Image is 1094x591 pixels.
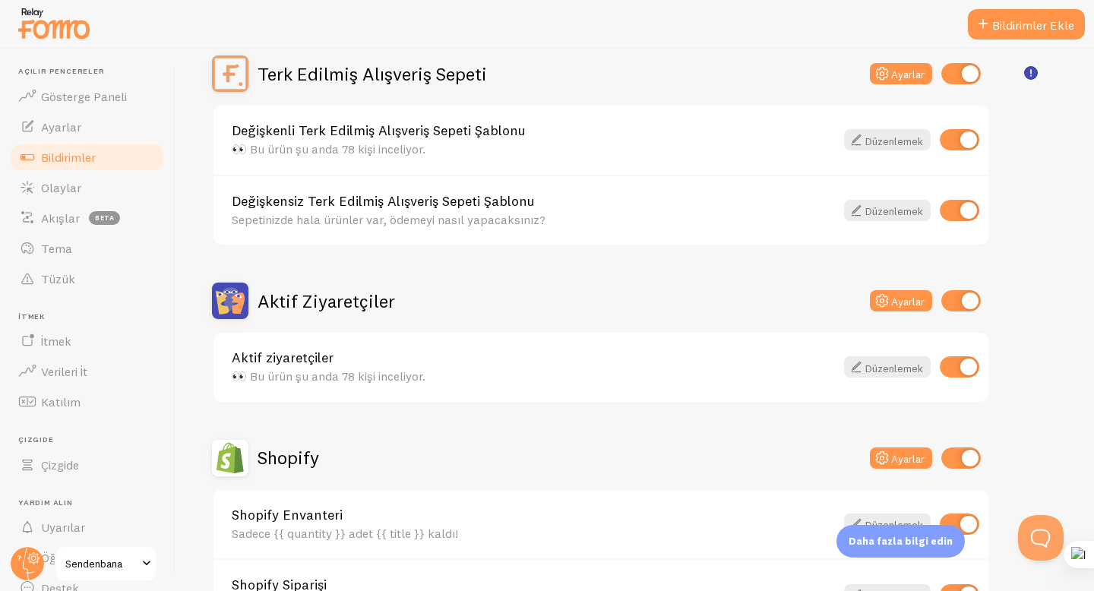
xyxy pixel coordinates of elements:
font: Düzenlemek [865,361,923,375]
font: Düzenlemek [865,134,923,147]
a: Sendenbana [55,545,157,582]
a: Katılım [9,387,166,417]
button: Ayarlar [870,447,932,469]
font: Değişkenli Terk Edilmiş Alışveriş Sepeti Şablonu [232,122,526,139]
a: Gösterge Paneli [9,81,166,112]
font: Uyarılar [41,520,85,535]
font: Aktif Ziyaretçiler [258,289,395,312]
font: Verileri İt [41,364,87,379]
a: Ayarlar [9,112,166,142]
a: Olaylar [9,172,166,203]
font: Düzenlemek [865,518,923,532]
font: Tema [41,241,72,256]
font: Ayarlar [891,68,925,81]
button: Ayarlar [870,63,932,84]
font: Olaylar [41,180,81,195]
font: Yardım Alın [18,498,73,507]
font: Sepetinizde hala ürünler var, ödemeyi nasıl yapacaksınız? [232,212,545,227]
font: Aktif ziyaretçiler [232,349,334,366]
img: fomo-relay-logo-orange.svg [16,4,92,43]
font: Gösterge Paneli [41,89,127,104]
font: Sendenbana [65,557,122,570]
a: Bildirimler [9,142,166,172]
img: Shopify [212,440,248,476]
font: Daha fazla bilgi edin [849,535,953,547]
button: Ayarlar [870,290,932,311]
font: Shopify Envanteri [232,506,343,523]
font: İtmek [18,311,45,321]
font: beta [95,213,115,222]
font: Terk Edilmiş Alışveriş Sepeti [258,62,487,85]
font: Shopify [258,446,319,469]
a: Tema [9,233,166,264]
img: Aktif Ziyaretçiler [212,283,248,319]
a: Düzenlemek [844,129,931,150]
font: Çizgide [18,435,54,444]
font: Bildirimler [41,150,96,165]
a: Öğrenmek [9,542,166,573]
font: Katılım [41,394,81,409]
a: Düzenlemek [844,514,931,535]
font: Tüzük [41,271,75,286]
font: 👀 Bu ürün şu anda 78 kişi inceliyor. [232,141,425,156]
a: Verileri İt [9,356,166,387]
svg: <p>🛍️ For Shopify Users</p><p>To use the <strong>Abandoned Cart with Variables</strong> template,... [1024,66,1038,80]
font: Değişkensiz Terk Edilmiş Alışveriş Sepeti Şablonu [232,192,535,210]
a: Uyarılar [9,512,166,542]
a: Tüzük [9,264,166,294]
a: İtmek [9,326,166,356]
a: Akışlar beta [9,203,166,233]
font: Akışlar [41,210,80,226]
font: Ayarlar [891,451,925,465]
font: Düzenlemek [865,204,923,218]
iframe: Help Scout Beacon - Open [1018,515,1064,561]
img: Terk Edilmiş Alışveriş Sepeti [212,55,248,92]
font: Sadece {{ quantity }} adet {{ title }} kaldı! [232,526,458,541]
font: Ayarlar [891,295,925,308]
a: Düzenlemek [844,356,931,378]
font: İtmek [41,333,71,349]
a: Düzenlemek [844,200,931,221]
font: Ayarlar [41,119,81,134]
font: Çizgide [41,457,79,472]
a: Çizgide [9,450,166,480]
div: Daha fazla bilgi edin [836,525,965,558]
font: Açılır pencereler [18,66,105,76]
font: 👀 Bu ürün şu anda 78 kişi inceliyor. [232,368,425,384]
